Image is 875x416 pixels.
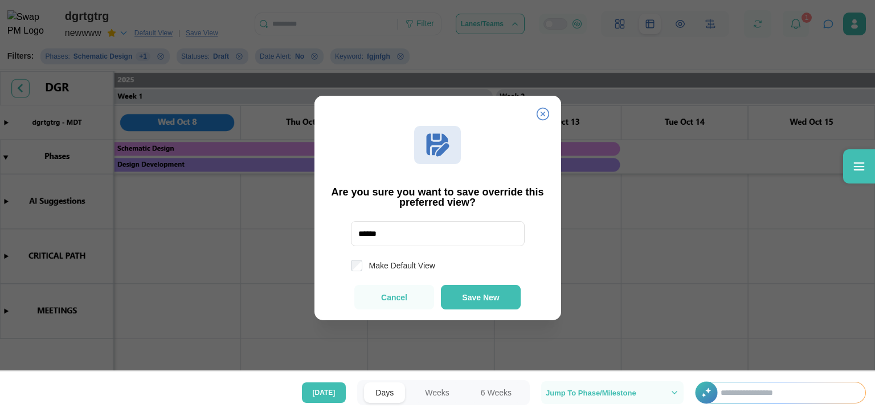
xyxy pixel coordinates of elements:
[441,285,521,309] button: Save New
[313,383,336,402] span: [DATE]
[354,285,434,309] button: Cancel
[362,260,435,271] label: Make Default View
[364,382,405,403] button: Days
[414,382,461,403] button: Weeks
[469,382,523,403] button: 6 Weeks
[462,293,499,301] span: Save New
[695,382,866,403] div: +
[546,389,636,397] span: Jump To Phase/Milestone
[381,293,407,301] span: Cancel
[330,187,545,207] div: Are you sure you want to save override this preferred view?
